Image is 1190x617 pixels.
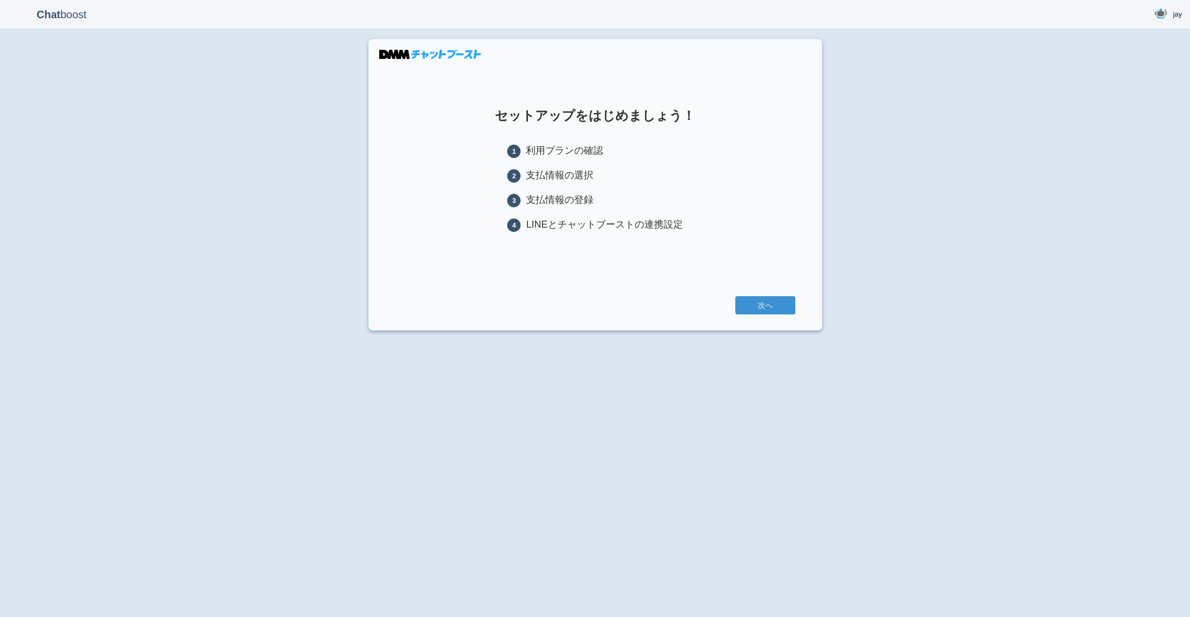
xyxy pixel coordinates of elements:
[507,194,521,207] span: 3
[507,169,682,183] li: 支払情報の選択
[8,1,115,28] p: boost
[36,9,60,20] b: Chat
[507,145,521,158] span: 1
[507,169,521,183] span: 2
[507,144,682,158] li: 利用プランの確認
[735,296,795,314] a: 次へ
[1173,9,1182,20] span: jay
[507,219,521,232] span: 4
[379,50,481,59] img: DMMチャットブースト
[395,109,795,123] h1: セットアップをはじめましょう！
[1154,7,1168,20] img: User Image
[507,218,682,232] li: LINEとチャットブーストの連携設定
[507,193,682,207] li: 支払情報の登録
